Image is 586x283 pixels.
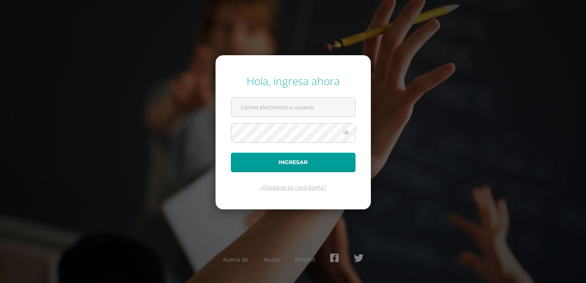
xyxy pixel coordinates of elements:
a: ¿Olvidaste tu contraseña? [260,184,326,191]
a: Ayuda [263,256,280,263]
input: Correo electrónico o usuario [231,98,355,117]
div: Hola, ingresa ahora [231,74,356,88]
a: Presskit [295,256,315,263]
button: Ingresar [231,153,356,172]
a: Acerca de [223,256,248,263]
